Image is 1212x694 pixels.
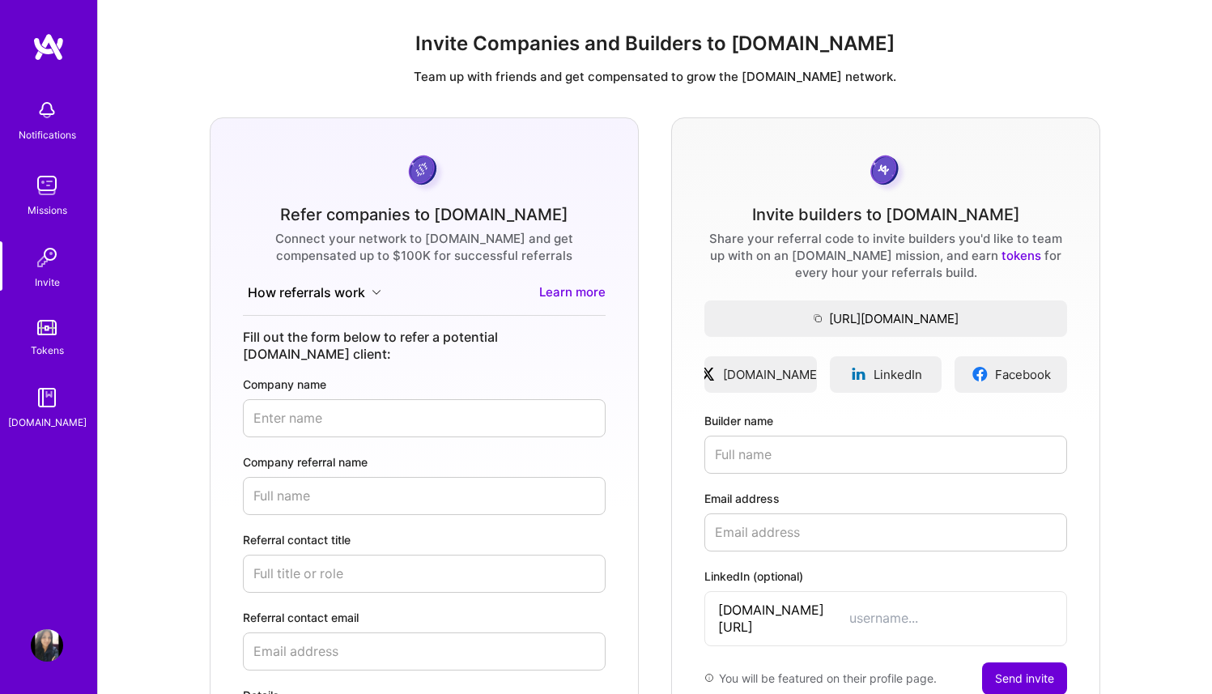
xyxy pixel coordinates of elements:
div: Missions [28,202,67,219]
img: purpleCoin [403,151,445,194]
img: linkedinLogo [850,366,867,382]
div: Notifications [19,126,76,143]
img: tokens [37,320,57,335]
img: guide book [31,381,63,414]
input: Full name [704,436,1067,474]
span: [DOMAIN_NAME][URL] [718,602,849,636]
a: [DOMAIN_NAME] [704,356,817,393]
img: Invite [31,241,63,274]
input: Full name [243,477,606,515]
button: [URL][DOMAIN_NAME] [704,300,1067,337]
div: Invite builders to [DOMAIN_NAME] [752,206,1020,224]
div: Share your referral code to invite builders you'd like to team up with on an [DOMAIN_NAME] missio... [704,230,1067,281]
a: tokens [1001,248,1041,263]
h1: Invite Companies and Builders to [DOMAIN_NAME] [111,32,1199,56]
input: Full title or role [243,555,606,593]
button: How referrals work [243,283,386,302]
img: User Avatar [31,629,63,662]
img: bell [31,94,63,126]
a: Facebook [955,356,1067,393]
img: grayCoin [865,151,908,194]
label: Referral contact email [243,609,606,626]
label: Company referral name [243,453,606,470]
input: Enter name [243,399,606,437]
input: Email address [704,513,1067,551]
img: xLogo [700,366,717,382]
p: Team up with friends and get compensated to grow the [DOMAIN_NAME] network. [111,68,1199,85]
label: Builder name [704,412,1067,429]
div: [DOMAIN_NAME] [8,414,87,431]
div: Refer companies to [DOMAIN_NAME] [280,206,568,224]
div: Tokens [31,342,64,359]
input: username... [849,610,1053,627]
div: Fill out the form below to refer a potential [DOMAIN_NAME] client: [243,329,606,363]
a: Learn more [539,283,606,302]
a: User Avatar [27,629,67,662]
label: Referral contact title [243,531,606,548]
img: logo [32,32,65,62]
label: LinkedIn (optional) [704,568,1067,585]
span: [URL][DOMAIN_NAME] [704,310,1067,327]
img: facebookLogo [972,366,989,382]
label: Company name [243,376,606,393]
label: Email address [704,490,1067,507]
a: LinkedIn [830,356,942,393]
span: LinkedIn [874,366,922,383]
span: Facebook [995,366,1051,383]
div: Connect your network to [DOMAIN_NAME] and get compensated up to $100K for successful referrals [243,230,606,264]
span: [DOMAIN_NAME] [723,366,821,383]
input: Email address [243,632,606,671]
div: Invite [35,274,60,291]
img: teamwork [31,169,63,202]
